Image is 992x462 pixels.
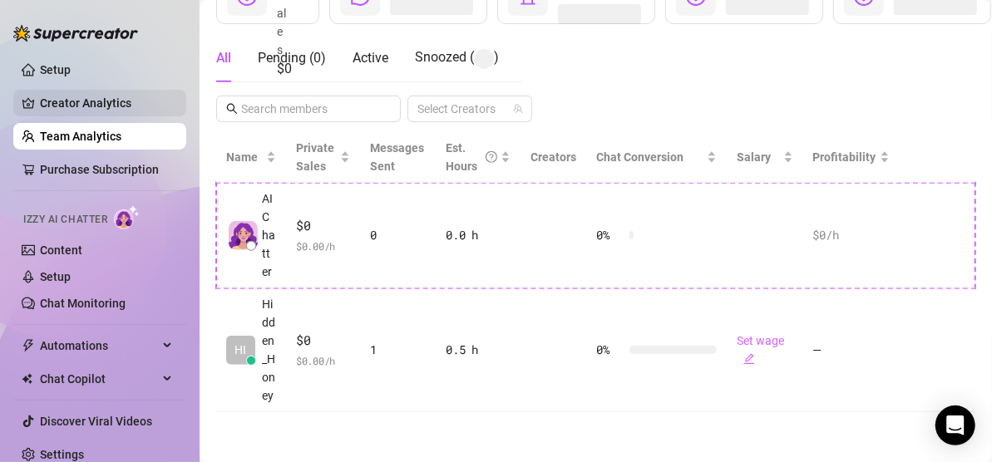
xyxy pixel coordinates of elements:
[415,49,499,65] span: Snoozed ( )
[13,25,138,42] img: logo-BBDzfeDw.svg
[353,50,388,66] span: Active
[235,341,247,359] span: HI
[40,63,71,76] a: Setup
[40,366,158,392] span: Chat Copilot
[23,212,107,228] span: Izzy AI Chatter
[446,341,511,359] div: 0.5 h
[813,150,876,164] span: Profitability
[935,405,975,445] div: Open Intercom Messenger
[813,226,890,244] div: $0 /h
[296,216,350,236] span: $0
[486,139,497,175] span: question-circle
[596,150,684,164] span: Chat Conversion
[296,141,334,173] span: Private Sales
[258,48,326,68] div: Pending ( 0 )
[229,221,258,250] img: izzy-ai-chatter-avatar-DDCN_rTZ.svg
[40,163,159,176] a: Purchase Subscription
[803,288,900,412] td: —
[40,415,152,428] a: Discover Viral Videos
[40,270,71,283] a: Setup
[737,334,784,366] a: Set wageedit
[40,297,126,310] a: Chat Monitoring
[596,226,623,244] span: 0 %
[296,238,350,254] span: $ 0.00 /h
[40,332,158,359] span: Automations
[40,130,121,143] a: Team Analytics
[114,205,140,229] img: AI Chatter
[596,341,623,359] span: 0 %
[743,353,755,365] span: edit
[216,48,231,68] div: All
[446,139,497,175] div: Est. Hours
[40,243,82,257] a: Content
[40,90,173,116] a: Creator Analytics
[22,339,35,352] span: thunderbolt
[737,150,771,164] span: Salary
[226,148,263,166] span: Name
[370,341,426,359] div: 1
[241,100,378,118] input: Search members
[521,132,586,183] th: Creators
[370,141,424,173] span: Messages Sent
[262,189,276,281] span: AI Chatter
[296,331,350,351] span: $0
[513,104,523,114] span: team
[446,226,511,244] div: 0.0 h
[22,373,32,385] img: Chat Copilot
[40,448,84,461] a: Settings
[226,103,238,115] span: search
[296,352,350,369] span: $ 0.00 /h
[370,226,426,244] div: 0
[262,295,276,405] span: Hidden_Honey
[216,132,286,183] th: Name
